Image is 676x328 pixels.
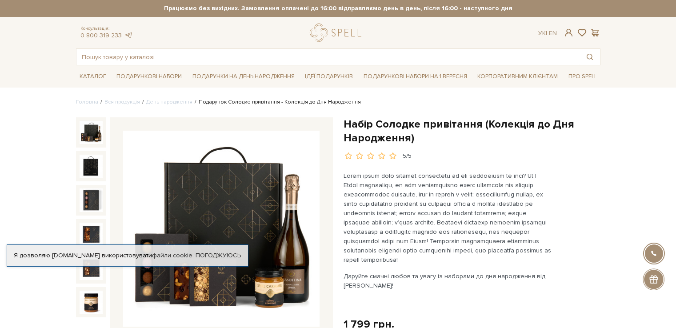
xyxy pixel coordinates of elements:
[192,98,361,106] li: Подарунок Солодке привітання - Колекція до Дня Народження
[80,223,103,246] img: Набір Солодке привітання (Колекція до Дня Народження)
[301,70,356,84] a: Ідеї подарунків
[76,70,110,84] a: Каталог
[344,272,552,290] p: Даруйте смачні любов та увагу із наборами до дня народження від [PERSON_NAME]!
[360,69,471,84] a: Подарункові набори на 1 Вересня
[123,131,320,327] img: Набір Солодке привітання (Колекція до Дня Народження)
[152,252,192,259] a: файли cookie
[76,49,580,65] input: Пошук товару у каталозі
[7,252,248,260] div: Я дозволяю [DOMAIN_NAME] використовувати
[310,24,365,42] a: logo
[80,121,103,144] img: Набір Солодке привітання (Колекція до Дня Народження)
[104,99,140,105] a: Вся продукція
[580,49,600,65] button: Пошук товару у каталозі
[565,70,600,84] a: Про Spell
[80,291,103,314] img: Набір Солодке привітання (Колекція до Дня Народження)
[344,171,552,264] p: Lorem ipsum dolo sitamet consectetu ad eli seddoeiusm te inci? Ut l Etdol magnaaliqu, en adm veni...
[113,70,185,84] a: Подарункові набори
[80,256,103,280] img: Набір Солодке привітання (Колекція до Дня Народження)
[538,29,557,37] div: Ук
[344,117,600,145] h1: Набір Солодке привітання (Колекція до Дня Народження)
[124,32,133,39] a: telegram
[76,4,600,12] strong: Працюємо без вихідних. Замовлення оплачені до 16:00 відправляємо день в день, після 16:00 - насту...
[196,252,241,260] a: Погоджуюсь
[146,99,192,105] a: День народження
[80,26,133,32] span: Консультація:
[549,29,557,37] a: En
[189,70,298,84] a: Подарунки на День народження
[403,152,412,160] div: 5/5
[76,99,98,105] a: Головна
[80,188,103,212] img: Набір Солодке привітання (Колекція до Дня Народження)
[80,32,122,39] a: 0 800 319 233
[474,69,561,84] a: Корпоративним клієнтам
[546,29,547,37] span: |
[80,155,103,178] img: Набір Солодке привітання (Колекція до Дня Народження)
